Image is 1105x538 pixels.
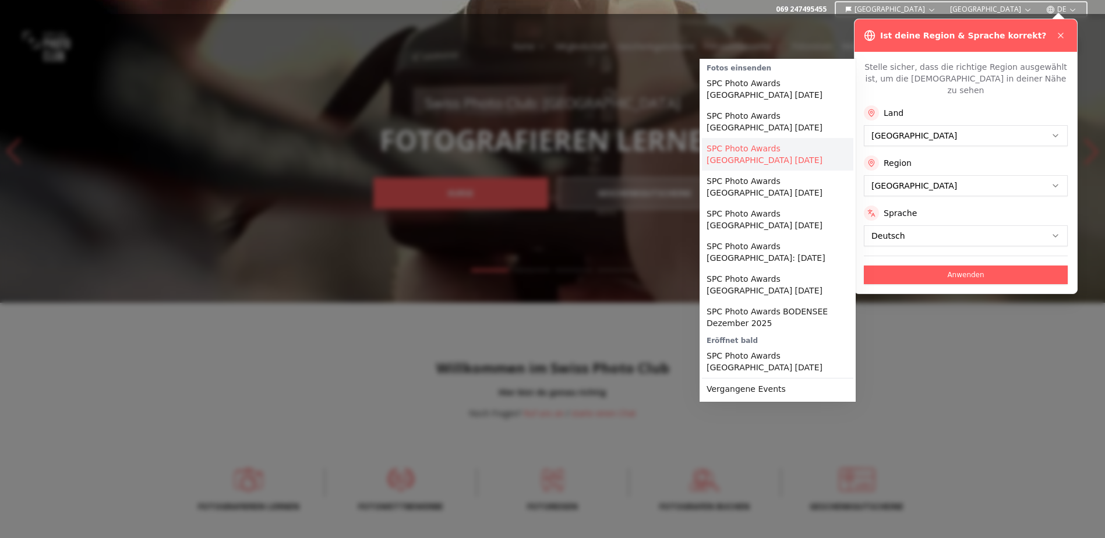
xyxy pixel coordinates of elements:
a: SPC Photo Awards [GEOGRAPHIC_DATA] [DATE] [702,345,853,378]
label: Sprache [884,207,917,219]
a: SPC Photo Awards [GEOGRAPHIC_DATA] [DATE] [702,138,853,171]
div: Fotos einsenden [702,61,853,73]
a: SPC Photo Awards BODENSEE Dezember 2025 [702,301,853,334]
a: 069 247495455 [776,5,827,14]
a: SPC Photo Awards [GEOGRAPHIC_DATA] [DATE] [702,268,853,301]
button: DE [1042,2,1082,16]
button: [GEOGRAPHIC_DATA] [841,2,941,16]
a: SPC Photo Awards [GEOGRAPHIC_DATA] [DATE] [702,73,853,105]
h3: Ist deine Region & Sprache korrekt? [880,30,1046,41]
a: SPC Photo Awards [GEOGRAPHIC_DATA]: [DATE] [702,236,853,268]
a: Vergangene Events [702,378,853,399]
a: SPC Photo Awards [GEOGRAPHIC_DATA] [DATE] [702,203,853,236]
a: SPC Photo Awards [GEOGRAPHIC_DATA] [DATE] [702,171,853,203]
a: SPC Photo Awards [GEOGRAPHIC_DATA] [DATE] [702,105,853,138]
button: [GEOGRAPHIC_DATA] [945,2,1037,16]
label: Land [884,107,903,119]
div: Eröffnet bald [702,334,853,345]
button: Anwenden [864,266,1068,284]
label: Region [884,157,912,169]
p: Stelle sicher, dass die richtige Region ausgewählt ist, um die [DEMOGRAPHIC_DATA] in deiner Nähe ... [864,61,1068,96]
